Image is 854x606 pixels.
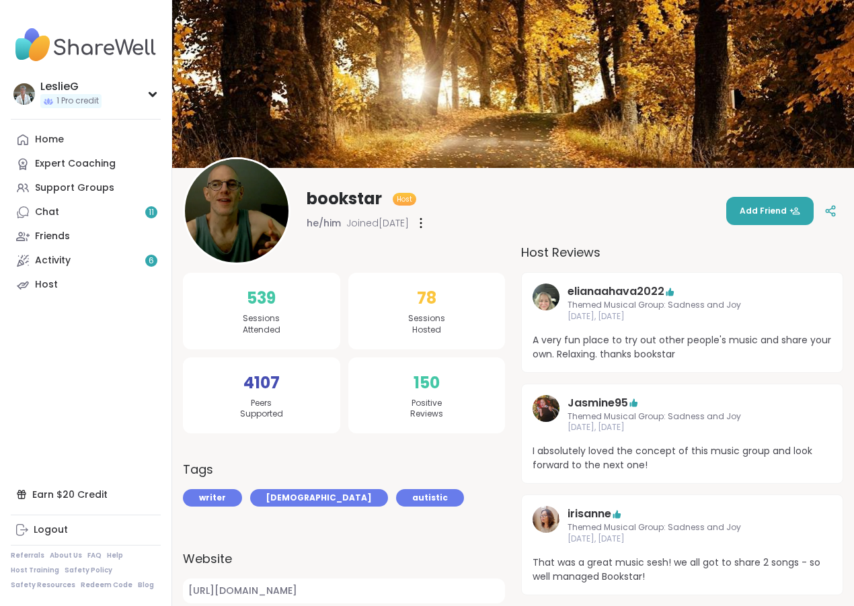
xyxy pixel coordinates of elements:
a: Host [11,273,161,297]
a: Blog [138,580,154,590]
a: Safety Resources [11,580,75,590]
a: Redeem Code [81,580,132,590]
span: A very fun place to try out other people's music and share your own. Relaxing. thanks bookstar [533,333,832,361]
div: Friends [35,230,70,243]
img: LeslieG [13,83,35,105]
a: Activity6 [11,249,161,273]
a: elianaahava2022 [533,284,559,322]
a: elianaahava2022 [568,284,664,300]
span: Themed Musical Group: Sadness and Joy [568,411,797,423]
a: FAQ [87,551,102,560]
a: Safety Policy [65,566,112,575]
img: irisanne [533,506,559,533]
a: irisanne [533,506,559,545]
span: Themed Musical Group: Sadness and Joy [568,522,797,533]
span: Sessions Attended [243,313,280,336]
span: 11 [149,207,154,218]
a: About Us [50,551,82,560]
img: bookstar [185,159,288,263]
a: Expert Coaching [11,152,161,176]
h3: Tags [183,460,213,478]
span: he/him [307,216,341,230]
a: Friends [11,224,161,249]
span: bookstar [307,188,382,210]
a: Host Training [11,566,59,575]
a: irisanne [568,506,611,522]
div: Host [35,278,58,292]
span: Joined [DATE] [346,216,409,230]
span: Themed Musical Group: Sadness and Joy [568,300,797,311]
span: writer [199,492,226,504]
span: Sessions Hosted [408,313,445,336]
a: Jasmine95 [568,395,628,411]
a: Home [11,128,161,152]
span: 78 [417,286,436,310]
span: Peers Supported [240,398,283,421]
a: Referrals [11,551,44,560]
div: Activity [35,254,71,267]
a: Help [107,551,123,560]
span: Host [397,194,412,204]
img: elianaahava2022 [533,284,559,310]
span: 4107 [243,371,280,395]
span: Positive Reviews [410,398,443,421]
a: Support Groups [11,176,161,200]
a: Jasmine95 [533,395,559,434]
span: 539 [247,286,276,310]
div: Logout [34,523,68,537]
span: [DEMOGRAPHIC_DATA] [266,492,372,504]
img: Jasmine95 [533,395,559,422]
span: 150 [414,371,440,395]
span: autistic [412,492,448,504]
label: Website [183,550,505,568]
div: Support Groups [35,181,114,195]
span: I absolutely loved the concept of this music group and look forward to the next one! [533,444,832,472]
img: ShareWell Nav Logo [11,21,161,69]
span: [DATE], [DATE] [568,533,797,545]
span: [DATE], [DATE] [568,422,797,433]
span: That was a great music sesh! we all got to share 2 songs - so well managed Bookstar! [533,556,832,584]
span: 6 [149,255,154,267]
span: [DATE], [DATE] [568,311,797,322]
a: Logout [11,518,161,542]
iframe: Spotlight [557,296,568,306]
a: Chat11 [11,200,161,224]
div: Earn $20 Credit [11,482,161,507]
div: LeslieG [40,79,102,94]
span: 1 Pro credit [56,95,99,107]
span: Add Friend [740,205,800,217]
div: Expert Coaching [35,157,116,171]
div: Chat [35,206,59,219]
a: [URL][DOMAIN_NAME] [183,578,505,603]
button: Add Friend [726,197,814,225]
div: Home [35,133,64,146]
